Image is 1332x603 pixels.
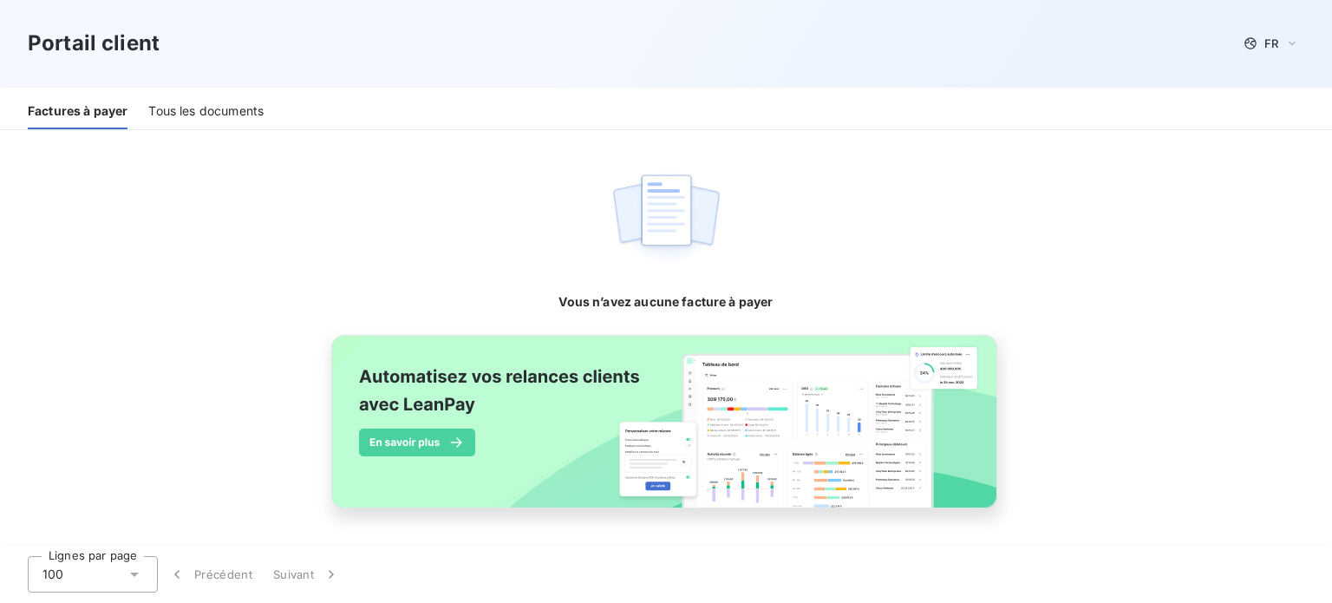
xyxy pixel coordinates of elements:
span: Vous n’avez aucune facture à payer [558,293,773,311]
button: Précédent [158,556,263,593]
div: Factures à payer [28,94,127,130]
h3: Portail client [28,28,160,59]
span: FR [1264,36,1278,50]
img: banner [316,324,1016,538]
img: empty state [610,165,721,272]
div: Tous les documents [148,94,264,130]
button: Suivant [263,556,350,593]
span: 100 [42,566,63,583]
